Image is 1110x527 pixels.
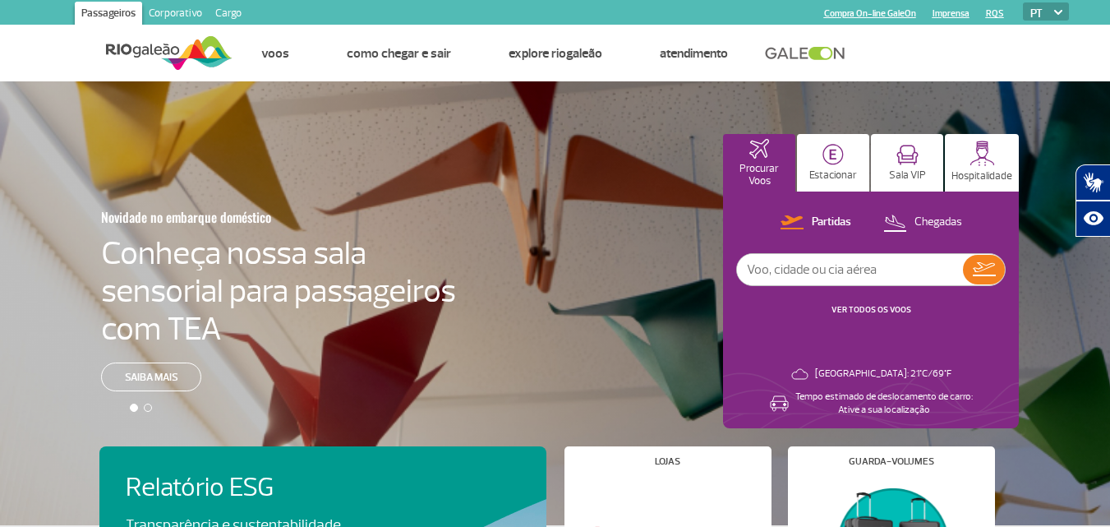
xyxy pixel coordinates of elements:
img: carParkingHome.svg [822,144,844,165]
a: Compra On-line GaleOn [824,8,916,19]
button: Abrir tradutor de língua de sinais. [1075,164,1110,201]
a: RQS [986,8,1004,19]
div: Plugin de acessibilidade da Hand Talk. [1075,164,1110,237]
img: airplaneHomeActive.svg [749,139,769,159]
p: Hospitalidade [951,170,1012,183]
button: Abrir recursos assistivos. [1075,201,1110,237]
a: Corporativo [142,2,209,28]
h3: Novidade no embarque doméstico [101,200,375,234]
p: Estacionar [809,169,857,182]
img: vipRoom.svg [896,145,919,165]
button: Estacionar [797,134,869,192]
a: Atendimento [660,45,728,62]
button: Hospitalidade [945,134,1019,192]
p: [GEOGRAPHIC_DATA]: 21°C/69°F [815,368,951,381]
h4: Lojas [655,457,680,466]
p: Sala VIP [889,169,926,182]
button: Procurar Voos [723,134,795,192]
a: VER TODOS OS VOOS [831,304,911,315]
img: hospitality.svg [970,141,995,166]
p: Tempo estimado de deslocamento de carro: Ative a sua localização [795,391,973,417]
a: Saiba mais [101,363,201,391]
p: Procurar Voos [731,163,787,187]
a: Imprensa [933,8,970,19]
button: VER TODOS OS VOOS [827,303,916,317]
p: Partidas [812,215,851,230]
button: Sala VIP [871,134,943,192]
button: Partidas [776,212,856,233]
h4: Conheça nossa sala sensorial para passageiros com TEA [101,234,456,348]
h4: Relatório ESG [126,473,387,503]
a: Explore RIOgaleão [509,45,602,62]
a: Como chegar e sair [347,45,451,62]
h4: Guarda-volumes [849,457,934,466]
input: Voo, cidade ou cia aérea [737,254,963,285]
a: Passageiros [75,2,142,28]
a: Voos [261,45,289,62]
p: Chegadas [914,215,962,230]
a: Cargo [209,2,248,28]
button: Chegadas [878,212,967,233]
